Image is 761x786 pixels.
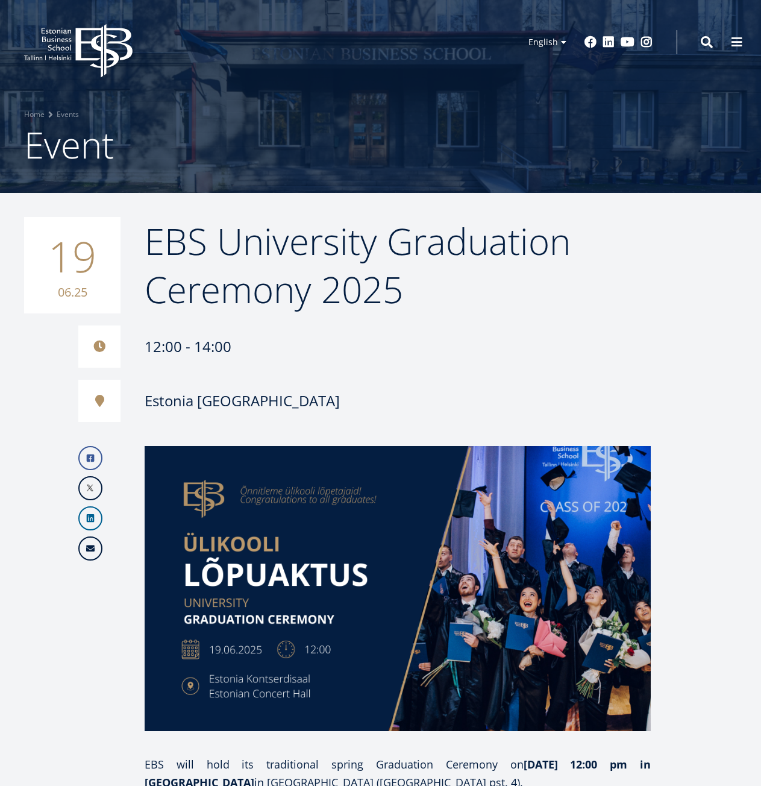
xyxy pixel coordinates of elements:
a: Facebook [584,36,597,48]
h1: Event [24,121,737,169]
span: EBS University Graduation Ceremony 2025 [145,216,571,314]
img: EBSi lõpuaktus [145,446,651,731]
div: Estonia [GEOGRAPHIC_DATA] [145,392,340,410]
a: Instagram [640,36,653,48]
small: 06.25 [36,283,108,301]
a: Youtube [621,36,634,48]
div: 12:00 - 14:00 [78,325,651,368]
a: Home [24,108,45,121]
a: Events [57,108,79,121]
a: Email [78,536,102,561]
div: 19 [24,217,121,313]
a: Facebook [78,446,102,470]
a: Linkedin [78,506,102,530]
a: Linkedin [603,36,615,48]
img: X [80,477,101,499]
